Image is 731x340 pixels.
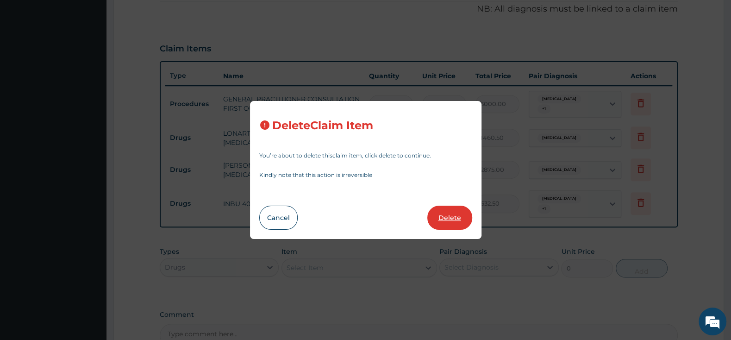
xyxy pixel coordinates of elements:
[5,235,176,267] textarea: Type your message and hit 'Enter'
[259,172,472,178] p: Kindly note that this action is irreversible
[17,46,37,69] img: d_794563401_company_1708531726252_794563401
[259,206,298,230] button: Cancel
[152,5,174,27] div: Minimize live chat window
[54,107,128,201] span: We're online!
[272,120,373,132] h3: Delete Claim Item
[259,153,472,158] p: You’re about to delete this claim item , click delete to continue.
[427,206,472,230] button: Delete
[48,52,156,64] div: Chat with us now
